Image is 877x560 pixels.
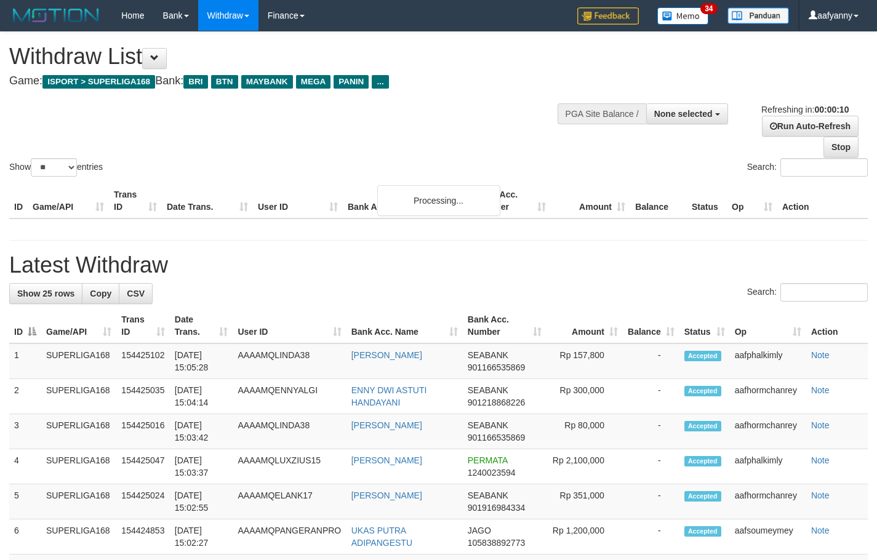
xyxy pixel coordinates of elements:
[730,379,806,414] td: aafhormchanrey
[90,289,111,298] span: Copy
[684,421,721,431] span: Accepted
[468,350,508,360] span: SEABANK
[646,103,728,124] button: None selected
[9,308,41,343] th: ID: activate to sort column descending
[684,526,721,537] span: Accepted
[233,379,346,414] td: AAAAMQENNYALGI
[730,308,806,343] th: Op: activate to sort column ascending
[334,75,369,89] span: PANIN
[127,289,145,298] span: CSV
[814,105,849,114] strong: 00:00:10
[116,484,169,519] td: 154425024
[730,484,806,519] td: aafhormchanrey
[170,484,233,519] td: [DATE] 15:02:55
[623,343,679,379] td: -
[9,519,41,554] td: 6
[41,484,116,519] td: SUPERLIGA168
[9,183,28,218] th: ID
[547,343,623,379] td: Rp 157,800
[170,343,233,379] td: [DATE] 15:05:28
[31,158,77,177] select: Showentries
[109,183,162,218] th: Trans ID
[747,158,868,177] label: Search:
[233,484,346,519] td: AAAAMQELANK17
[551,183,630,218] th: Amount
[547,308,623,343] th: Amount: activate to sort column ascending
[233,449,346,484] td: AAAAMQLUXZIUS15
[471,183,551,218] th: Bank Acc. Number
[558,103,646,124] div: PGA Site Balance /
[116,414,169,449] td: 154425016
[806,308,868,343] th: Action
[82,283,119,304] a: Copy
[41,519,116,554] td: SUPERLIGA168
[687,183,727,218] th: Status
[762,116,859,137] a: Run Auto-Refresh
[547,484,623,519] td: Rp 351,000
[116,343,169,379] td: 154425102
[41,343,116,379] td: SUPERLIGA168
[623,379,679,414] td: -
[296,75,331,89] span: MEGA
[17,289,74,298] span: Show 25 rows
[9,484,41,519] td: 5
[468,362,525,372] span: Copy 901166535869 to clipboard
[463,308,547,343] th: Bank Acc. Number: activate to sort column ascending
[684,491,721,502] span: Accepted
[170,414,233,449] td: [DATE] 15:03:42
[468,503,525,513] span: Copy 901916984334 to clipboard
[780,283,868,302] input: Search:
[547,414,623,449] td: Rp 80,000
[9,75,572,87] h4: Game: Bank:
[28,183,109,218] th: Game/API
[468,433,525,442] span: Copy 901166535869 to clipboard
[777,183,868,218] th: Action
[547,449,623,484] td: Rp 2,100,000
[41,449,116,484] td: SUPERLIGA168
[351,455,422,465] a: [PERSON_NAME]
[9,158,103,177] label: Show entries
[351,526,412,548] a: UKAS PUTRA ADIPANGESTU
[253,183,343,218] th: User ID
[811,385,830,395] a: Note
[351,490,422,500] a: [PERSON_NAME]
[9,6,103,25] img: MOTION_logo.png
[468,385,508,395] span: SEABANK
[730,343,806,379] td: aafphalkimly
[233,343,346,379] td: AAAAMQLINDA38
[684,456,721,466] span: Accepted
[41,379,116,414] td: SUPERLIGA168
[730,519,806,554] td: aafsoumeymey
[9,253,868,278] h1: Latest Withdraw
[162,183,253,218] th: Date Trans.
[623,308,679,343] th: Balance: activate to sort column ascending
[747,283,868,302] label: Search:
[468,538,525,548] span: Copy 105838892773 to clipboard
[679,308,730,343] th: Status: activate to sort column ascending
[468,490,508,500] span: SEABANK
[547,379,623,414] td: Rp 300,000
[41,308,116,343] th: Game/API: activate to sort column ascending
[9,44,572,69] h1: Withdraw List
[823,137,859,158] a: Stop
[170,449,233,484] td: [DATE] 15:03:37
[116,308,169,343] th: Trans ID: activate to sort column ascending
[351,385,427,407] a: ENNY DWI ASTUTI HANDAYANI
[623,484,679,519] td: -
[372,75,388,89] span: ...
[727,7,789,24] img: panduan.png
[811,490,830,500] a: Note
[684,386,721,396] span: Accepted
[9,379,41,414] td: 2
[623,449,679,484] td: -
[233,308,346,343] th: User ID: activate to sort column ascending
[730,449,806,484] td: aafphalkimly
[811,526,830,535] a: Note
[351,420,422,430] a: [PERSON_NAME]
[727,183,777,218] th: Op
[170,519,233,554] td: [DATE] 15:02:27
[116,379,169,414] td: 154425035
[654,109,713,119] span: None selected
[377,185,500,216] div: Processing...
[233,519,346,554] td: AAAAMQPANGERANPRO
